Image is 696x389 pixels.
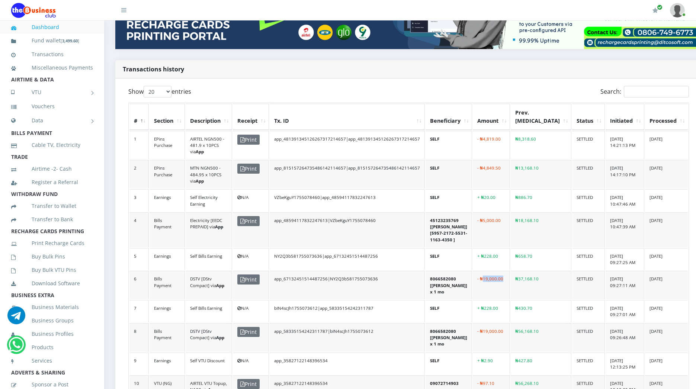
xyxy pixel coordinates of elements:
td: Bills Payment [150,323,185,352]
td: 8 [129,323,149,352]
span: Print [237,216,260,226]
a: Data [11,111,93,130]
td: - ₦5,000.00 [473,212,510,247]
b: App [196,178,204,184]
td: [DATE] 12:13:25 PM [606,353,644,375]
td: SETTLED [572,353,605,375]
td: Earnings [150,189,185,212]
td: - ₦19,000.00 [473,323,510,352]
a: Airtime -2- Cash [11,160,93,177]
th: Processed: activate to sort column ascending [645,104,688,130]
label: Show entries [128,86,191,97]
a: Transfer to Bank [11,211,93,228]
td: [DATE] [645,271,688,299]
td: Earnings [150,353,185,375]
td: N/A [233,300,269,322]
a: Vouchers [11,98,93,115]
td: SELF [426,248,472,270]
a: VTU [11,83,93,102]
td: Self Bills Earning [186,248,232,270]
a: Register a Referral [11,174,93,191]
td: [DATE] [645,131,688,160]
td: SELF [426,160,472,189]
b: App [216,335,224,340]
a: Transactions [11,46,93,63]
td: app_67132451514487256|NY2Q3b581755073636 [270,271,425,299]
td: Bills Payment [150,271,185,299]
td: ₦56,168.10 [511,323,571,352]
span: Print [237,164,260,174]
a: Buy Bulk Pins [11,248,93,265]
td: app_815157264735486142114657|app_815157264735486142114657 [270,160,425,189]
td: [DATE] 10:47:39 AM [606,212,644,247]
td: ₦18,168.10 [511,212,571,247]
td: - ₦4,849.50 [473,160,510,189]
a: Services [11,352,93,369]
a: Dashboard [11,19,93,36]
td: [DATE] [645,300,688,322]
td: [DATE] 14:17:10 PM [606,160,644,189]
th: Beneficiary: activate to sort column ascending [426,104,472,130]
td: N/A [233,189,269,212]
select: Showentries [144,86,171,97]
td: SELF [426,300,472,322]
td: ₦8,318.60 [511,131,571,160]
span: Print [237,379,260,389]
td: 45123235769 [[PERSON_NAME]] [5957-2172-5531-1163-4350 ] [426,212,472,247]
td: Bills Payment [150,212,185,247]
td: 3 [129,189,149,212]
td: + ₦2.90 [473,353,510,375]
td: N/A [233,248,269,270]
b: App [215,224,223,229]
td: ₦37,168.10 [511,271,571,299]
td: 2 [129,160,149,189]
td: SETTLED [572,189,605,212]
td: AIRTEL NGN500 - 481.9 x 10PCS via [186,131,232,160]
td: DSTV [DStv Compact] via [186,323,232,352]
td: 7 [129,300,149,322]
td: app_58335154242311787|bIN4scJh1755073612 [270,323,425,352]
td: [DATE] [645,353,688,375]
a: Cable TV, Electricity [11,136,93,154]
td: SELF [426,189,472,212]
td: app_48594117832247613|VZbeKguY1755078460 [270,212,425,247]
td: N/A [233,353,269,375]
td: [DATE] [645,160,688,189]
td: SELF [426,353,472,375]
a: Business Profiles [11,325,93,343]
td: Self Bills Earning [186,300,232,322]
a: Print Recharge Cards [11,235,93,252]
th: Section: activate to sort column ascending [150,104,185,130]
td: Earnings [150,300,185,322]
td: 8066582080 [[PERSON_NAME]] x 1 mo [426,271,472,299]
a: Business Groups [11,312,93,329]
td: bIN4scJh1755073612|app_58335154242311787 [270,300,425,322]
td: - ₦4,819.00 [473,131,510,160]
th: Initiated: activate to sort column ascending [606,104,644,130]
td: SETTLED [572,323,605,352]
th: Amount: activate to sort column ascending [473,104,510,130]
b: App [196,149,204,154]
td: VZbeKguY1755078460|app_48594117832247613 [270,189,425,212]
label: Search: [600,86,689,97]
td: EPins Purchase [150,131,185,160]
td: EPins Purchase [150,160,185,189]
td: SETTLED [572,160,605,189]
b: App [216,283,224,288]
td: + ₦228.00 [473,300,510,322]
td: Earnings [150,248,185,270]
td: SETTLED [572,300,605,322]
td: + ₦228.00 [473,248,510,270]
td: SETTLED [572,131,605,160]
a: Fund wallet[3,499.60] [11,32,93,49]
td: MTN NGN500 - 484.95 x 10PCS via [186,160,232,189]
th: Tx. ID: activate to sort column ascending [270,104,425,130]
td: [DATE] 09:27:01 AM [606,300,644,322]
td: - ₦19,000.00 [473,271,510,299]
td: Self VTU Discount [186,353,232,375]
td: [DATE] 14:21:13 PM [606,131,644,160]
td: Electricity [EEDC PREPAID] via [186,212,232,247]
small: [ ] [61,38,79,44]
td: [DATE] 09:27:11 AM [606,271,644,299]
td: ₦430.70 [511,300,571,322]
